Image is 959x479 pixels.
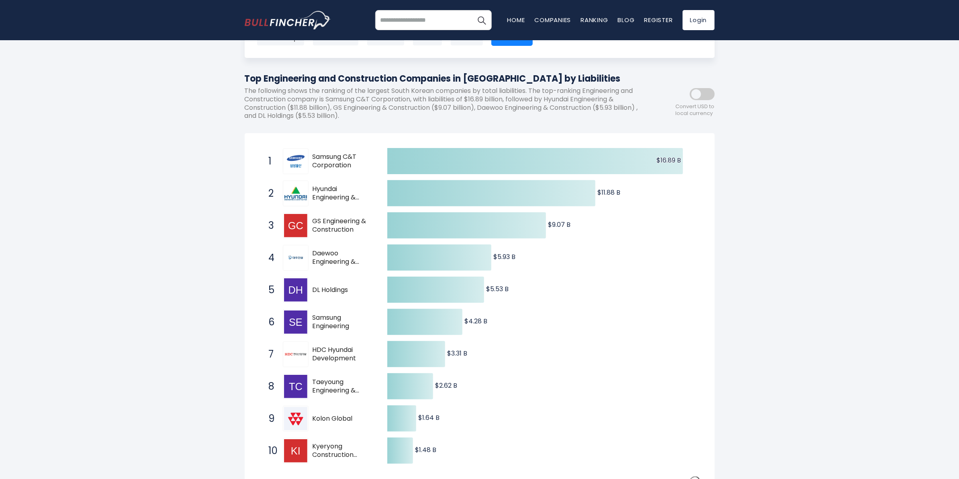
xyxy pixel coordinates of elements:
span: HDC Hyundai Development [313,346,373,363]
span: 6 [265,315,273,329]
a: Home [507,16,525,24]
span: Daewoo Engineering & Construction [313,249,373,266]
text: $5.53 B [486,284,509,294]
text: $3.31 B [447,349,467,358]
span: Hyundai Engineering & Construction [313,185,373,202]
span: 8 [265,380,273,393]
a: Ranking [581,16,608,24]
button: Search [472,10,492,30]
span: 5 [265,283,273,297]
a: Companies [535,16,571,24]
span: 1 [265,154,273,168]
text: $11.88 B [597,188,620,197]
img: Samsung C&T Corporation [284,150,307,173]
a: Register [644,16,673,24]
img: Kyeryong Construction Industrial [284,439,307,463]
span: Kyeryong Construction Industrial [313,442,373,459]
img: Samsung Engineering [284,310,307,334]
img: bullfincher logo [245,11,331,29]
img: Daewoo Engineering & Construction [284,246,307,269]
text: $16.89 B [656,156,681,165]
span: Samsung C&T Corporation [313,153,373,170]
text: $2.62 B [435,381,457,390]
img: Taeyoung Engineering & Construction [284,375,307,398]
text: $1.48 B [415,445,436,454]
a: Login [683,10,715,30]
span: 4 [265,251,273,265]
img: GS Engineering & Construction [284,214,307,237]
img: Kolon Global [284,407,307,430]
img: DL Holdings [284,278,307,302]
img: Hyundai Engineering & Construction [284,182,307,205]
span: Taeyoung Engineering & Construction [313,378,373,395]
span: 9 [265,412,273,426]
span: Convert USD to local currency [676,103,715,117]
span: DL Holdings [313,286,373,294]
span: Samsung Engineering [313,314,373,331]
span: 10 [265,444,273,458]
span: 2 [265,187,273,200]
span: 7 [265,347,273,361]
span: GS Engineering & Construction [313,217,373,234]
span: 3 [265,219,273,232]
text: $4.28 B [464,317,487,326]
a: Blog [618,16,635,24]
text: $5.93 B [493,252,515,261]
p: The following shows the ranking of the largest South Korean companies by total liabilities. The t... [245,87,642,120]
text: $1.64 B [418,413,440,422]
h1: Top Engineering and Construction Companies in [GEOGRAPHIC_DATA] by Liabilities [245,72,642,85]
a: Go to homepage [245,11,331,29]
text: $9.07 B [548,220,570,229]
span: Kolon Global [313,415,373,423]
img: HDC Hyundai Development [284,348,307,360]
